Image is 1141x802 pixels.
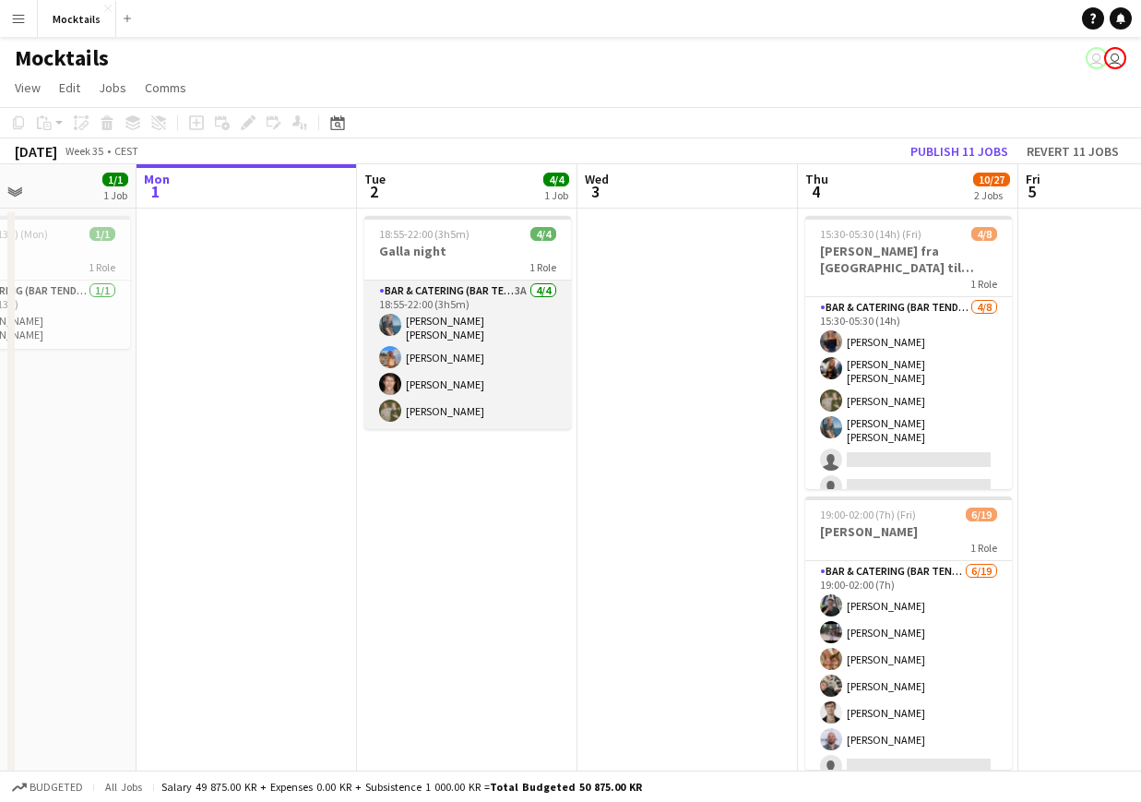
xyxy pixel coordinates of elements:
[141,181,170,202] span: 1
[1026,171,1040,187] span: Fri
[89,260,115,274] span: 1 Role
[99,79,126,96] span: Jobs
[59,79,80,96] span: Edit
[144,171,170,187] span: Mon
[15,79,41,96] span: View
[973,173,1010,186] span: 10/27
[102,173,128,186] span: 1/1
[30,781,83,794] span: Budgeted
[103,188,127,202] div: 1 Job
[802,181,828,202] span: 4
[379,227,469,241] span: 18:55-22:00 (3h5m)
[364,281,571,429] app-card-role: Bar & Catering (Bar Tender)3A4/418:55-22:00 (3h5m)[PERSON_NAME] [PERSON_NAME][PERSON_NAME][PERSON...
[145,79,186,96] span: Comms
[966,508,997,521] span: 6/19
[970,277,997,291] span: 1 Role
[544,188,568,202] div: 1 Job
[1086,47,1108,69] app-user-avatar: Hektor Pantas
[137,76,194,100] a: Comms
[582,181,609,202] span: 3
[490,780,642,794] span: Total Budgeted 50 875.00 KR
[364,243,571,259] h3: Galla night
[529,260,556,274] span: 1 Role
[530,227,556,241] span: 4/4
[101,780,146,794] span: All jobs
[364,216,571,429] app-job-card: 18:55-22:00 (3h5m)4/4Galla night1 RoleBar & Catering (Bar Tender)3A4/418:55-22:00 (3h5m)[PERSON_N...
[971,227,997,241] span: 4/8
[974,188,1009,202] div: 2 Jobs
[805,523,1012,540] h3: [PERSON_NAME]
[9,777,86,797] button: Budgeted
[805,497,1012,770] app-job-card: 19:00-02:00 (7h) (Fri)6/19[PERSON_NAME]1 RoleBar & Catering (Bar Tender)6/1919:00-02:00 (7h)[PERS...
[1023,181,1040,202] span: 5
[820,508,916,521] span: 19:00-02:00 (7h) (Fri)
[91,76,134,100] a: Jobs
[89,227,115,241] span: 1/1
[805,297,1012,558] app-card-role: Bar & Catering (Bar Tender)4/815:30-05:30 (14h)[PERSON_NAME][PERSON_NAME] [PERSON_NAME] [PERSON_N...
[15,142,57,161] div: [DATE]
[543,173,569,186] span: 4/4
[7,76,48,100] a: View
[903,139,1016,163] button: Publish 11 jobs
[805,243,1012,276] h3: [PERSON_NAME] fra [GEOGRAPHIC_DATA] til [GEOGRAPHIC_DATA]
[61,144,107,158] span: Week 35
[364,171,386,187] span: Tue
[585,171,609,187] span: Wed
[52,76,88,100] a: Edit
[38,1,116,37] button: Mocktails
[15,44,109,72] h1: Mocktails
[805,171,828,187] span: Thu
[805,216,1012,489] app-job-card: 15:30-05:30 (14h) (Fri)4/8[PERSON_NAME] fra [GEOGRAPHIC_DATA] til [GEOGRAPHIC_DATA]1 RoleBar & Ca...
[970,541,997,555] span: 1 Role
[820,227,921,241] span: 15:30-05:30 (14h) (Fri)
[1104,47,1126,69] app-user-avatar: Hektor Pantas
[1019,139,1126,163] button: Revert 11 jobs
[161,780,642,794] div: Salary 49 875.00 KR + Expenses 0.00 KR + Subsistence 1 000.00 KR =
[362,181,386,202] span: 2
[114,144,138,158] div: CEST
